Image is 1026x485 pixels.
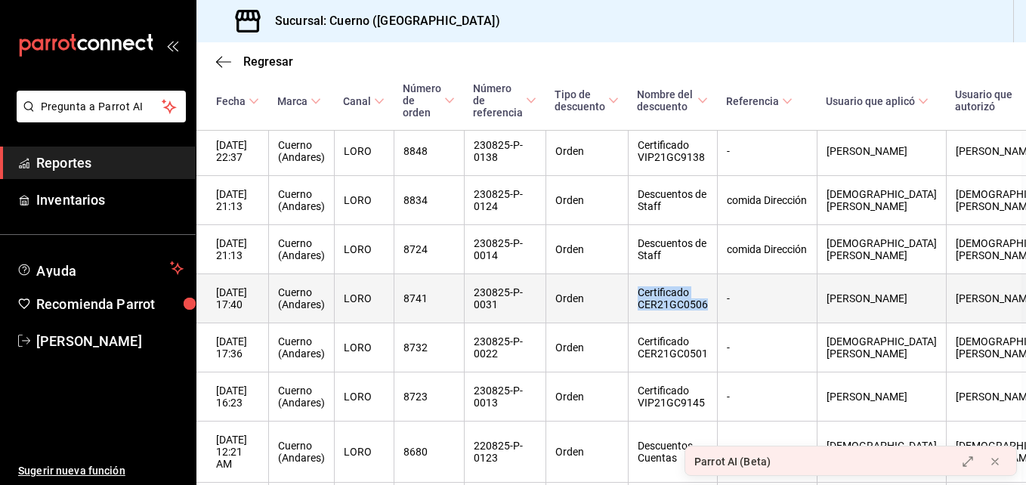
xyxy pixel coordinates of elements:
[464,372,545,422] th: 230825-P-0013
[394,422,464,483] th: 8680
[216,54,293,69] button: Regresar
[817,372,946,422] th: [PERSON_NAME]
[36,333,142,349] font: [PERSON_NAME]
[826,95,915,107] font: Usuario que aplicó
[268,323,334,372] th: Cuerno (Andares)
[268,225,334,274] th: Cuerno (Andares)
[192,372,268,422] th: [DATE] 16:23
[555,88,619,113] span: Tipo de descuento
[192,176,268,225] th: [DATE] 21:13
[464,323,545,372] th: 230825-P-0022
[334,274,394,323] th: LORO
[817,323,946,372] th: [DEMOGRAPHIC_DATA][PERSON_NAME]
[726,95,779,107] font: Referencia
[36,259,164,277] span: Ayuda
[192,225,268,274] th: [DATE] 21:13
[817,176,946,225] th: [DEMOGRAPHIC_DATA][PERSON_NAME]
[334,422,394,483] th: LORO
[268,127,334,176] th: Cuerno (Andares)
[628,372,717,422] th: Certificado VIP21GC9145
[11,110,186,125] a: Pregunta a Parrot AI
[545,274,628,323] th: Orden
[628,422,717,483] th: Descuentos Cuentas
[277,95,321,107] span: Marca
[694,454,771,470] div: Parrot AI (Beta)
[464,422,545,483] th: 220825-P-0123
[817,274,946,323] th: [PERSON_NAME]
[628,225,717,274] th: Descuentos de Staff
[17,91,186,122] button: Pregunta a Parrot AI
[717,323,817,372] th: -
[717,422,817,483] th: Fidelidad
[334,372,394,422] th: LORO
[717,176,817,225] th: comida Dirección
[192,274,268,323] th: [DATE] 17:40
[394,127,464,176] th: 8848
[268,422,334,483] th: Cuerno (Andares)
[464,225,545,274] th: 230825-P-0014
[334,225,394,274] th: LORO
[545,422,628,483] th: Orden
[637,88,694,113] font: Nombre del descuento
[817,225,946,274] th: [DEMOGRAPHIC_DATA][PERSON_NAME]
[555,88,605,113] font: Tipo de descuento
[343,95,385,107] span: Canal
[268,274,334,323] th: Cuerno (Andares)
[628,323,717,372] th: Certificado CER21GC0501
[545,372,628,422] th: Orden
[216,95,246,107] font: Fecha
[717,127,817,176] th: -
[403,82,455,119] span: Número de orden
[826,95,929,107] span: Usuario que aplicó
[628,176,717,225] th: Descuentos de Staff
[628,274,717,323] th: Certificado CER21GC0506
[36,296,155,312] font: Recomienda Parrot
[817,422,946,483] th: [DEMOGRAPHIC_DATA][PERSON_NAME]
[726,95,793,107] span: Referencia
[403,82,441,119] font: Número de orden
[36,192,105,208] font: Inventarios
[192,323,268,372] th: [DATE] 17:36
[18,465,125,477] font: Sugerir nueva función
[334,127,394,176] th: LORO
[717,225,817,274] th: comida Dirección
[464,176,545,225] th: 230825-P-0124
[545,323,628,372] th: Orden
[343,95,371,107] font: Canal
[464,274,545,323] th: 230825-P-0031
[243,54,293,69] span: Regresar
[268,176,334,225] th: Cuerno (Andares)
[637,88,708,113] span: Nombre del descuento
[394,372,464,422] th: 8723
[394,225,464,274] th: 8724
[464,127,545,176] th: 230825-P-0138
[817,127,946,176] th: [PERSON_NAME]
[216,95,259,107] span: Fecha
[473,82,536,119] span: Número de referencia
[192,127,268,176] th: [DATE] 22:37
[334,176,394,225] th: LORO
[394,274,464,323] th: 8741
[394,323,464,372] th: 8732
[545,127,628,176] th: Orden
[41,99,162,115] span: Pregunta a Parrot AI
[717,274,817,323] th: -
[394,176,464,225] th: 8834
[473,82,523,119] font: Número de referencia
[545,176,628,225] th: Orden
[263,12,500,30] h3: Sucursal: Cuerno ([GEOGRAPHIC_DATA])
[166,39,178,51] button: open_drawer_menu
[268,372,334,422] th: Cuerno (Andares)
[192,422,268,483] th: [DATE] 12:21 AM
[277,95,307,107] font: Marca
[545,225,628,274] th: Orden
[36,155,91,171] font: Reportes
[717,372,817,422] th: -
[334,323,394,372] th: LORO
[628,127,717,176] th: Certificado VIP21GC9138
